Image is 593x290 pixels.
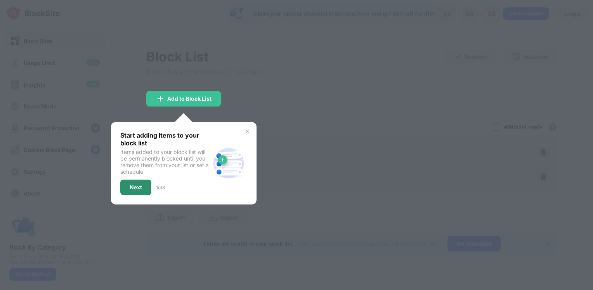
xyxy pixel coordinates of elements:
div: Start adding items to your block list [120,131,210,147]
img: x-button.svg [244,128,250,135]
img: block-site.svg [210,145,247,182]
div: 1 of 3 [156,185,165,190]
div: Items added to your block list will be permanently blocked until you remove them from your list o... [120,148,210,175]
div: Next [130,184,142,190]
div: Add to Block List [167,96,212,102]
